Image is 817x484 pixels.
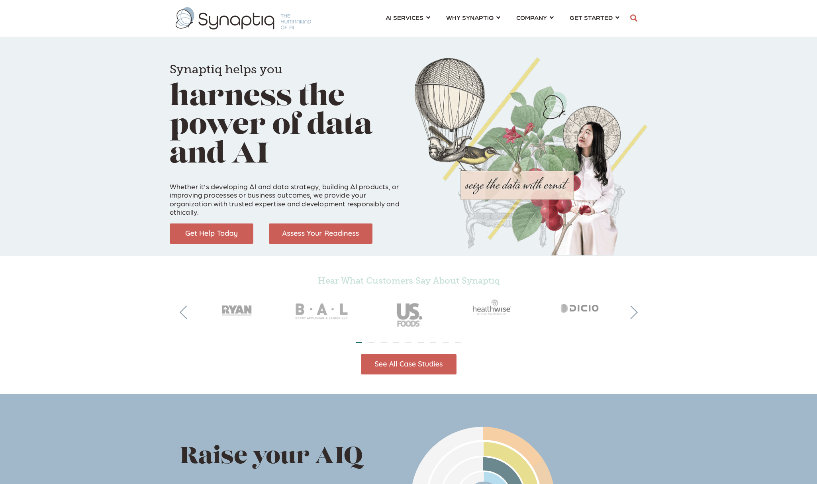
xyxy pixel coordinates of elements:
img: Get Help Today [170,223,253,244]
li: Page dot 7 [430,342,436,343]
p: Whether it’s developing AI and data strategy, building AI products, or improving processes or bus... [170,173,403,216]
img: Dicio [538,290,624,325]
nav: menu [378,4,627,33]
li: Page dot 4 [393,342,399,343]
li: Page dot 3 [381,342,387,343]
button: Previous [180,306,193,319]
a: WHY SYNAPTIQ [446,10,500,25]
span: Synaptiq helps you [170,62,282,76]
img: synaptiq logo-1 [176,7,311,29]
span: COMPANY [516,12,547,23]
li: Page dot 8 [443,342,449,343]
img: Assess Your Readiness [269,223,372,244]
a: COMPANY [516,10,554,25]
img: USFoods_gray50 [366,290,452,334]
img: Collage of girl, balloon, bird, and butterfly, with seize the data with ernst text [415,57,648,256]
span: WHY SYNAPTIQ [446,12,494,23]
img: See All Case Studies [361,354,457,374]
h1: harness the power of data and AI [170,52,403,170]
h5: Hear What Customers Say About Synaptiq [194,276,624,286]
li: Page dot 2 [368,342,374,343]
span: GET STARTED [570,12,613,23]
img: RyanCompanies_gray50_2 [194,290,280,325]
span: AI SERVICES [386,12,423,23]
a: AI SERVICES [386,10,430,25]
li: Page dot 6 [418,342,424,343]
li: Page dot 1 [356,342,362,343]
button: Next [624,306,638,319]
li: Page dot 5 [406,342,411,343]
img: BAL_gray50 [280,290,366,334]
a: GET STARTED [570,10,619,25]
li: Page dot 9 [455,342,461,343]
span: Raise your AIQ [180,446,363,469]
img: Healthwise_gray50 [452,290,538,325]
